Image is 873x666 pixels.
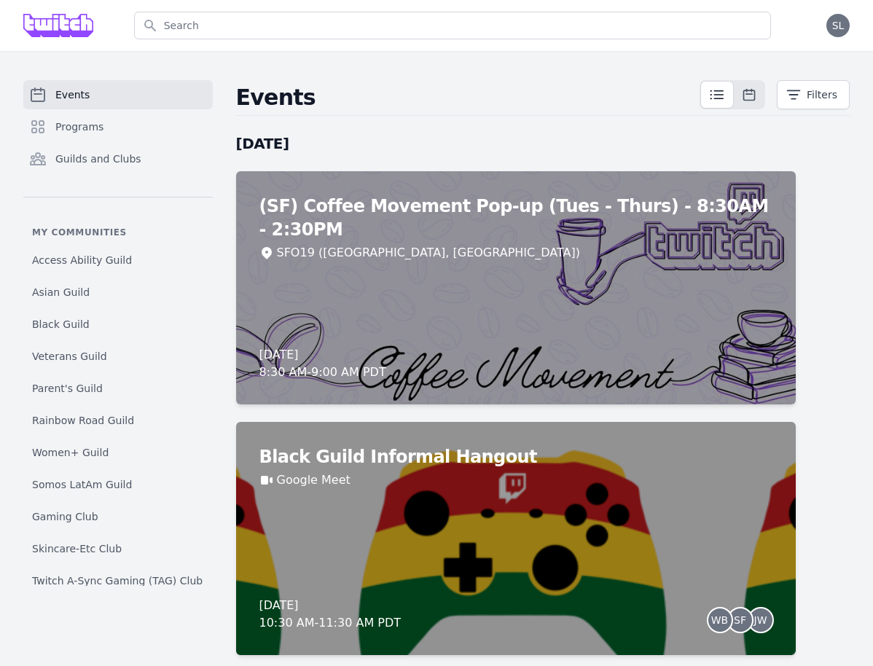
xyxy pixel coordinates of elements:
a: Black Guild [23,311,213,337]
a: Veterans Guild [23,343,213,369]
h2: Black Guild Informal Hangout [259,445,772,469]
span: Black Guild [32,317,90,332]
a: Black Guild Informal HangoutGoogle Meet[DATE]10:30 AM-11:30 AM PDTWBSFJW [236,422,796,655]
a: Skincare-Etc Club [23,536,213,562]
span: WB [711,615,728,625]
div: [DATE] 8:30 AM - 9:00 AM PDT [259,346,386,381]
a: Asian Guild [23,279,213,305]
a: Gaming Club [23,504,213,530]
span: Programs [55,120,103,134]
input: Search [134,12,771,39]
a: Events [23,80,213,109]
a: Guilds and Clubs [23,144,213,173]
h2: (SF) Coffee Movement Pop-up (Tues - Thurs) - 8:30AM - 2:30PM [259,195,772,241]
span: Events [55,87,90,102]
span: JW [754,615,767,625]
h2: [DATE] [236,133,796,154]
a: Somos LatAm Guild [23,471,213,498]
span: SL [832,20,845,31]
span: Somos LatAm Guild [32,477,132,492]
a: Rainbow Road Guild [23,407,213,434]
span: Asian Guild [32,285,90,299]
a: Programs [23,112,213,141]
div: [DATE] 10:30 AM - 11:30 AM PDT [259,597,402,632]
span: Rainbow Road Guild [32,413,134,428]
span: Women+ Guild [32,445,109,460]
span: Access Ability Guild [32,253,132,267]
a: (SF) Coffee Movement Pop-up (Tues - Thurs) - 8:30AM - 2:30PMSFO19 ([GEOGRAPHIC_DATA], [GEOGRAPHIC... [236,171,796,404]
span: Veterans Guild [32,349,107,364]
span: SF [734,615,746,625]
a: Twitch A-Sync Gaming (TAG) Club [23,568,213,594]
a: Google Meet [277,471,351,489]
span: Guilds and Clubs [55,152,141,166]
div: SFO19 ([GEOGRAPHIC_DATA], [GEOGRAPHIC_DATA]) [277,244,580,262]
span: Gaming Club [32,509,98,524]
span: Parent's Guild [32,381,103,396]
a: Women+ Guild [23,439,213,466]
p: My communities [23,227,213,238]
button: Filters [777,80,850,109]
button: SL [826,14,850,37]
img: Grove [23,14,93,37]
h2: Events [236,85,700,111]
span: Twitch A-Sync Gaming (TAG) Club [32,573,203,588]
a: Access Ability Guild [23,247,213,273]
a: Parent's Guild [23,375,213,401]
span: Skincare-Etc Club [32,541,122,556]
nav: Sidebar [23,80,213,586]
